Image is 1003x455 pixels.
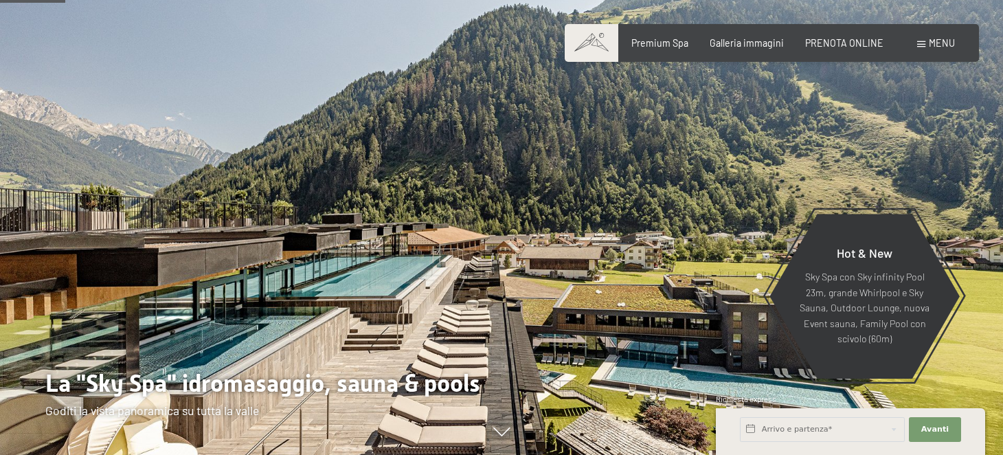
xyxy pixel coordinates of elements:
a: Galleria immagini [710,37,784,49]
a: PRENOTA ONLINE [805,37,883,49]
a: Premium Spa [631,37,688,49]
button: Avanti [909,417,961,442]
span: Richiesta express [716,395,776,403]
a: Hot & New Sky Spa con Sky infinity Pool 23m, grande Whirlpool e Sky Sauna, Outdoor Lounge, nuova ... [769,213,960,379]
span: Avanti [921,424,949,435]
span: Hot & New [837,245,892,260]
p: Sky Spa con Sky infinity Pool 23m, grande Whirlpool e Sky Sauna, Outdoor Lounge, nuova Event saun... [799,269,930,347]
span: Menu [929,37,955,49]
